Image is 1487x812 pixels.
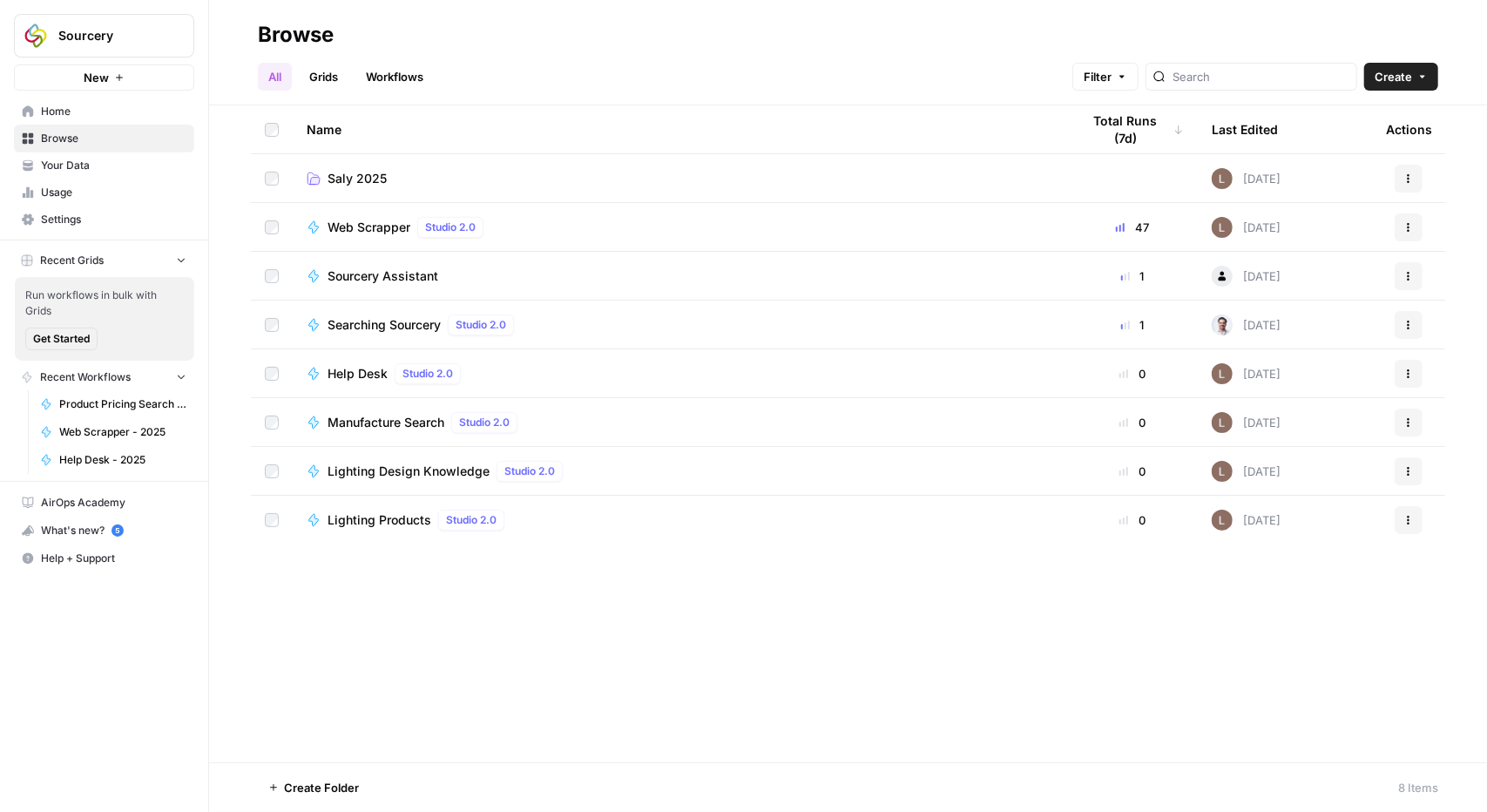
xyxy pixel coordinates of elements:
[14,364,194,390] button: Recent Workflows
[328,267,438,285] span: Sourcery Assistant
[32,418,194,446] a: Web Scrapper - 2025
[1081,316,1184,334] div: 1
[1081,414,1184,431] div: 0
[1081,365,1184,382] div: 0
[307,510,1053,531] a: Lighting ProductsStudio 2.0
[1398,779,1438,796] div: 8 Items
[504,464,555,479] span: Studio 2.0
[258,774,369,802] button: Create Folder
[307,267,1053,285] a: Sourcery Assistant
[14,125,194,152] a: Browse
[307,363,1053,384] a: Help DeskStudio 2.0
[1212,266,1281,287] div: [DATE]
[20,20,51,51] img: Sourcery Logo
[1212,461,1281,482] div: [DATE]
[59,424,186,440] span: Web Scrapper - 2025
[355,63,434,91] a: Workflows
[59,452,186,468] span: Help Desk - 2025
[1212,510,1233,531] img: muu6utue8gv7desilo8ikjhuo4fq
[1212,217,1281,238] div: [DATE]
[15,518,193,544] div: What's new?
[307,170,1053,187] a: Saly 2025
[1375,68,1412,85] span: Create
[112,524,124,537] a: 5
[14,152,194,179] a: Your Data
[328,219,410,236] span: Web Scrapper
[40,253,104,268] span: Recent Grids
[41,131,186,146] span: Browse
[307,105,1053,153] div: Name
[14,14,194,58] button: Workspace: Sourcery
[1081,105,1184,153] div: Total Runs (7d)
[1212,510,1281,531] div: [DATE]
[41,212,186,227] span: Settings
[299,63,348,91] a: Grids
[25,328,98,350] button: Get Started
[1212,168,1233,189] img: muu6utue8gv7desilo8ikjhuo4fq
[14,489,194,517] a: AirOps Academy
[307,412,1053,433] a: Manufacture SearchStudio 2.0
[40,369,131,385] span: Recent Workflows
[1081,267,1184,285] div: 1
[1081,511,1184,529] div: 0
[58,27,164,44] span: Sourcery
[84,69,109,86] span: New
[14,179,194,206] a: Usage
[1364,63,1438,91] button: Create
[1212,105,1278,153] div: Last Edited
[258,21,334,49] div: Browse
[1212,412,1233,433] img: muu6utue8gv7desilo8ikjhuo4fq
[328,414,444,431] span: Manufacture Search
[41,104,186,119] span: Home
[1212,315,1281,335] div: [DATE]
[14,517,194,545] button: What's new? 5
[446,512,497,528] span: Studio 2.0
[115,526,119,535] text: 5
[1386,105,1432,153] div: Actions
[41,495,186,511] span: AirOps Academy
[14,545,194,572] button: Help + Support
[59,396,186,412] span: Product Pricing Search - 2025
[328,463,490,480] span: Lighting Design Knowledge
[1212,363,1233,384] img: muu6utue8gv7desilo8ikjhuo4fq
[328,316,441,334] span: Searching Sourcery
[32,446,194,474] a: Help Desk - 2025
[328,511,431,529] span: Lighting Products
[1212,461,1233,482] img: muu6utue8gv7desilo8ikjhuo4fq
[328,170,387,187] span: Saly 2025
[1212,363,1281,384] div: [DATE]
[459,415,510,430] span: Studio 2.0
[307,217,1053,238] a: Web ScrapperStudio 2.0
[307,315,1053,335] a: Searching SourceryStudio 2.0
[14,247,194,274] button: Recent Grids
[41,158,186,173] span: Your Data
[1212,315,1233,335] img: tsy0nqsrwk6cqwc9o50owut2ti0l
[1173,68,1349,85] input: Search
[32,390,194,418] a: Product Pricing Search - 2025
[1072,63,1139,91] button: Filter
[456,317,506,333] span: Studio 2.0
[41,551,186,566] span: Help + Support
[33,331,90,347] span: Get Started
[14,64,194,91] button: New
[402,366,453,382] span: Studio 2.0
[1081,463,1184,480] div: 0
[41,185,186,200] span: Usage
[425,220,476,235] span: Studio 2.0
[1212,217,1233,238] img: muu6utue8gv7desilo8ikjhuo4fq
[1212,168,1281,189] div: [DATE]
[284,779,359,796] span: Create Folder
[1212,412,1281,433] div: [DATE]
[328,365,388,382] span: Help Desk
[14,98,194,125] a: Home
[25,288,184,319] span: Run workflows in bulk with Grids
[307,461,1053,482] a: Lighting Design KnowledgeStudio 2.0
[1081,219,1184,236] div: 47
[14,206,194,233] a: Settings
[1084,68,1112,85] span: Filter
[258,63,292,91] a: All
